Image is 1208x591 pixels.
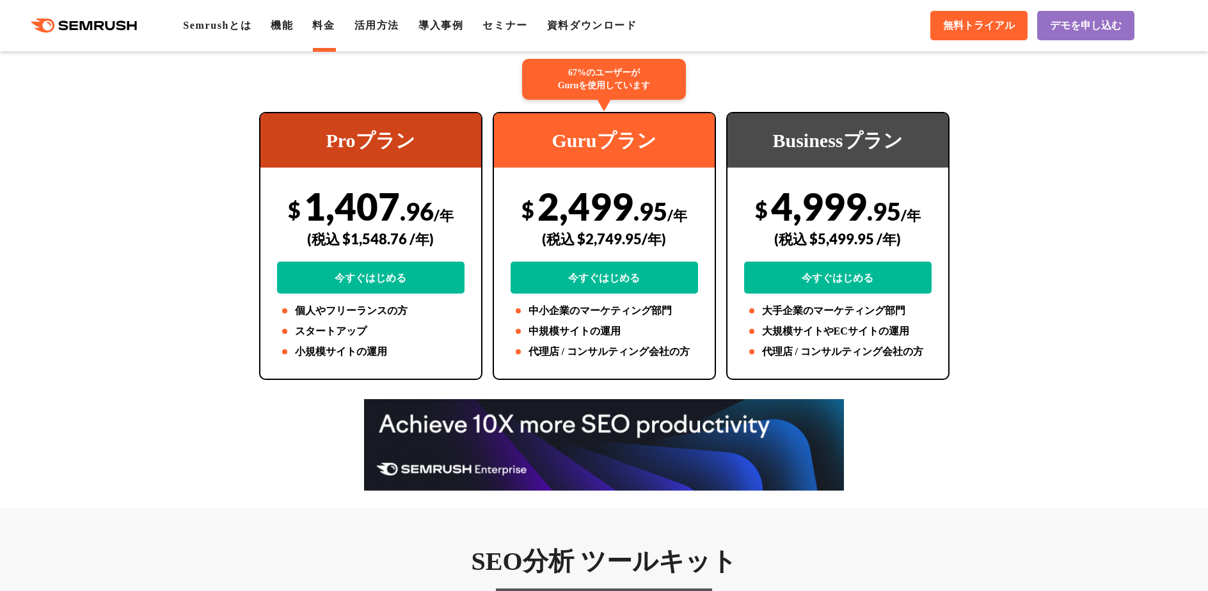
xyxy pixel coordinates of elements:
div: 1,407 [277,184,465,294]
a: 料金 [312,20,335,31]
a: 今すぐはじめる [744,262,932,294]
span: .96 [400,196,434,226]
div: Proプラン [260,113,481,168]
a: 今すぐはじめる [277,262,465,294]
span: $ [755,196,768,223]
span: .95 [633,196,667,226]
li: 大手企業のマーケティング部門 [744,303,932,319]
a: 導入事例 [418,20,463,31]
a: 今すぐはじめる [511,262,698,294]
li: 中規模サイトの運用 [511,324,698,339]
li: 中小企業のマーケティング部門 [511,303,698,319]
li: 個人やフリーランスの方 [277,303,465,319]
div: Businessプラン [727,113,948,168]
a: 資料ダウンロード [547,20,637,31]
a: デモを申し込む [1037,11,1134,40]
a: 無料トライアル [930,11,1028,40]
a: 活用方法 [354,20,399,31]
a: 機能 [271,20,293,31]
span: $ [521,196,534,223]
a: セミナー [482,20,527,31]
span: /年 [901,207,921,224]
li: スタートアップ [277,324,465,339]
li: 大規模サイトやECサイトの運用 [744,324,932,339]
div: Guruプラン [494,113,715,168]
li: 代理店 / コンサルティング会社の方 [511,344,698,359]
h3: SEO分析 ツールキット [259,546,950,578]
span: /年 [434,207,454,224]
div: (税込 $1,548.76 /年) [277,216,465,262]
a: Semrushとは [183,20,251,31]
div: (税込 $5,499.95 /年) [744,216,932,262]
div: 4,999 [744,184,932,294]
span: デモを申し込む [1050,19,1122,33]
span: $ [288,196,301,223]
span: .95 [867,196,901,226]
span: /年 [667,207,687,224]
span: 無料トライアル [943,19,1015,33]
div: (税込 $2,749.95/年) [511,216,698,262]
div: 2,499 [511,184,698,294]
li: 小規模サイトの運用 [277,344,465,359]
div: 67%のユーザーが Guruを使用しています [522,59,686,100]
li: 代理店 / コンサルティング会社の方 [744,344,932,359]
